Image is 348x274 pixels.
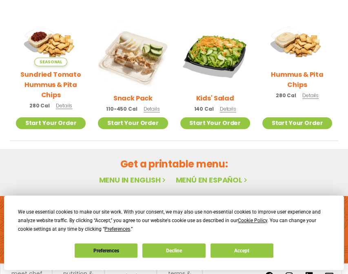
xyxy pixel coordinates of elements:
[75,243,137,258] button: Preferences
[106,105,137,113] span: 110-450 Cal
[16,69,86,100] h2: Sundried Tomato Hummus & Pita Chips
[104,226,130,232] span: Preferences
[211,243,273,258] button: Accept
[16,20,86,66] img: Product photo for Sundried Tomato Hummus & Pita Chips
[34,58,67,66] span: Seasonal
[99,175,167,185] a: Menu in English
[113,93,153,103] h2: Snack Pack
[276,92,296,99] span: 280 Cal
[56,102,72,109] span: Details
[220,105,236,112] span: Details
[262,20,332,66] img: Product photo for Hummus & Pita Chips
[144,105,160,112] span: Details
[98,117,168,129] a: Start Your Order
[16,117,86,129] a: Start Your Order
[180,117,250,129] a: Start Your Order
[180,20,250,89] img: Product photo for Kids’ Salad
[10,157,338,171] h2: Get a printable menu:
[262,117,332,129] a: Start Your Order
[98,20,168,89] img: Product photo for Snack Pack
[175,175,249,185] a: Menú en español
[142,243,205,258] button: Decline
[196,93,234,103] h2: Kids' Salad
[238,218,267,223] span: Cookie Policy
[29,102,50,109] span: 280 Cal
[262,69,332,90] h2: Hummus & Pita Chips
[302,92,319,99] span: Details
[18,208,330,234] div: We use essential cookies to make our site work. With your consent, we may also use non-essential ...
[4,196,344,270] div: Cookie Consent Prompt
[194,105,213,113] span: 140 Cal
